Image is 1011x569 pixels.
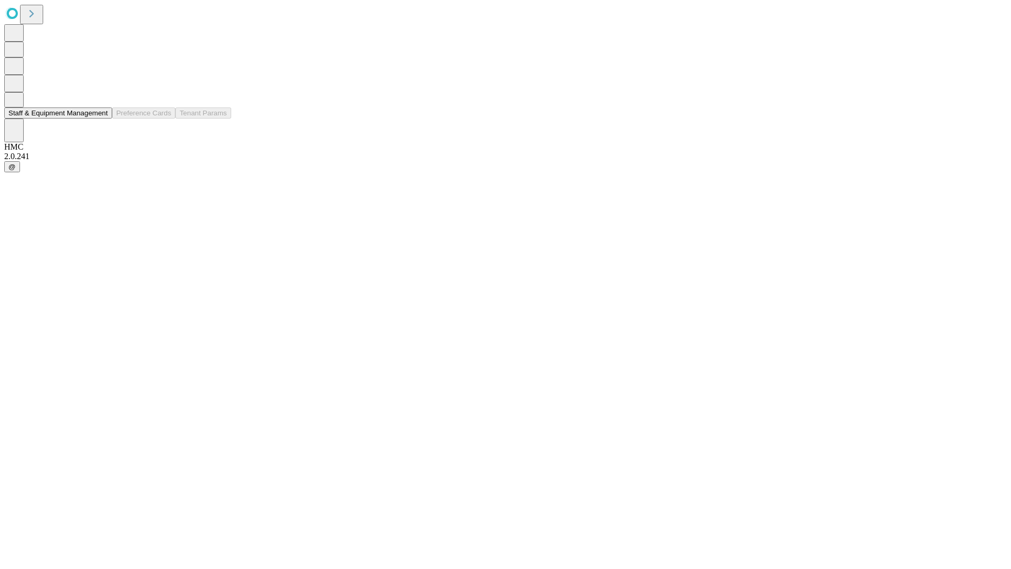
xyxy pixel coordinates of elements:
[4,161,20,172] button: @
[4,152,1007,161] div: 2.0.241
[8,163,16,171] span: @
[112,107,175,119] button: Preference Cards
[4,142,1007,152] div: HMC
[4,107,112,119] button: Staff & Equipment Management
[175,107,231,119] button: Tenant Params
